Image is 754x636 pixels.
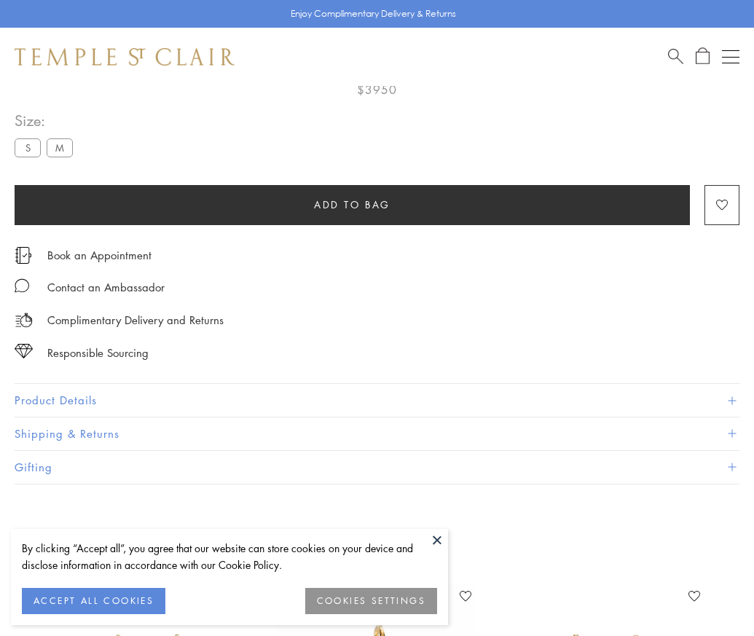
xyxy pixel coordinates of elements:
img: Temple St. Clair [15,48,235,66]
button: COOKIES SETTINGS [305,588,437,614]
img: icon_sourcing.svg [15,344,33,358]
button: Shipping & Returns [15,417,739,450]
button: Product Details [15,384,739,417]
button: ACCEPT ALL COOKIES [22,588,165,614]
span: Size: [15,109,79,133]
div: Responsible Sourcing [47,344,149,362]
p: Complimentary Delivery and Returns [47,311,224,329]
label: S [15,138,41,157]
span: Add to bag [314,197,390,213]
div: By clicking “Accept all”, you agree that our website can store cookies on your device and disclos... [22,540,437,573]
p: Enjoy Complimentary Delivery & Returns [291,7,456,21]
button: Open navigation [722,48,739,66]
button: Add to bag [15,185,690,225]
a: Search [668,47,683,66]
a: Open Shopping Bag [696,47,710,66]
label: M [47,138,73,157]
button: Gifting [15,451,739,484]
a: Book an Appointment [47,247,152,263]
div: Contact an Ambassador [47,278,165,297]
img: MessageIcon-01_2.svg [15,278,29,293]
img: icon_appointment.svg [15,247,32,264]
span: $3950 [357,80,397,99]
img: icon_delivery.svg [15,311,33,329]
